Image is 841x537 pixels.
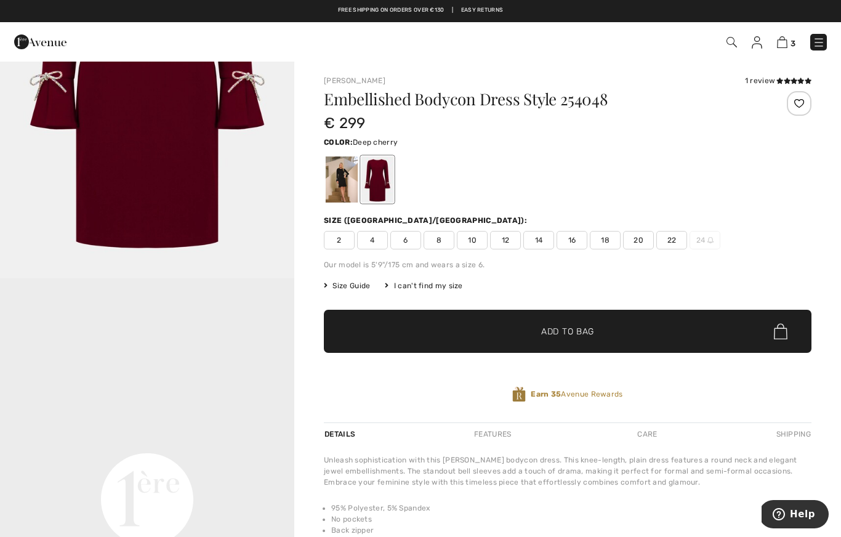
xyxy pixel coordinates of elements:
span: 22 [656,231,687,249]
span: | [452,6,453,15]
span: Add to Bag [541,325,594,338]
span: 12 [490,231,521,249]
span: 2 [324,231,355,249]
span: Deep cherry [353,138,398,147]
div: Unleash sophistication with this [PERSON_NAME] bodycon dress. This knee-length, plain dress featu... [324,454,811,488]
div: Our model is 5'9"/175 cm and wears a size 6. [324,259,811,270]
a: Free shipping on orders over €130 [338,6,445,15]
div: Shipping [773,423,811,445]
span: Avenue Rewards [531,389,622,400]
a: Easy Returns [461,6,504,15]
a: 1ère Avenue [14,35,66,47]
div: Care [627,423,667,445]
img: Bag.svg [774,323,787,339]
div: 1 review [745,75,811,86]
span: 20 [623,231,654,249]
a: 3 [777,34,795,49]
div: I can't find my size [385,280,462,291]
span: 3 [791,39,795,48]
div: Details [324,423,358,445]
h1: Embellished Bodycon Dress Style 254048 [324,91,730,107]
img: Shopping Bag [777,36,787,48]
div: Deep cherry [361,156,393,203]
li: No pockets [331,514,811,525]
a: [PERSON_NAME] [324,76,385,85]
span: 6 [390,231,421,249]
span: 24 [690,231,720,249]
img: Search [726,37,737,47]
img: Avenue Rewards [512,386,526,403]
span: Color: [324,138,353,147]
span: Size Guide [324,280,370,291]
img: Menu [813,36,825,49]
img: 1ère Avenue [14,30,66,54]
span: 16 [557,231,587,249]
iframe: Opens a widget where you can find more information [762,500,829,531]
li: Back zipper [331,525,811,536]
span: 14 [523,231,554,249]
img: My Info [752,36,762,49]
span: 18 [590,231,621,249]
img: ring-m.svg [707,237,714,243]
div: Features [464,423,521,445]
span: 8 [424,231,454,249]
div: Size ([GEOGRAPHIC_DATA]/[GEOGRAPHIC_DATA]): [324,215,529,226]
span: € 299 [324,115,366,132]
span: 10 [457,231,488,249]
strong: Earn 35 [531,390,561,398]
li: 95% Polyester, 5% Spandex [331,503,811,514]
span: 4 [357,231,388,249]
button: Add to Bag [324,310,811,353]
div: Black [326,156,358,203]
